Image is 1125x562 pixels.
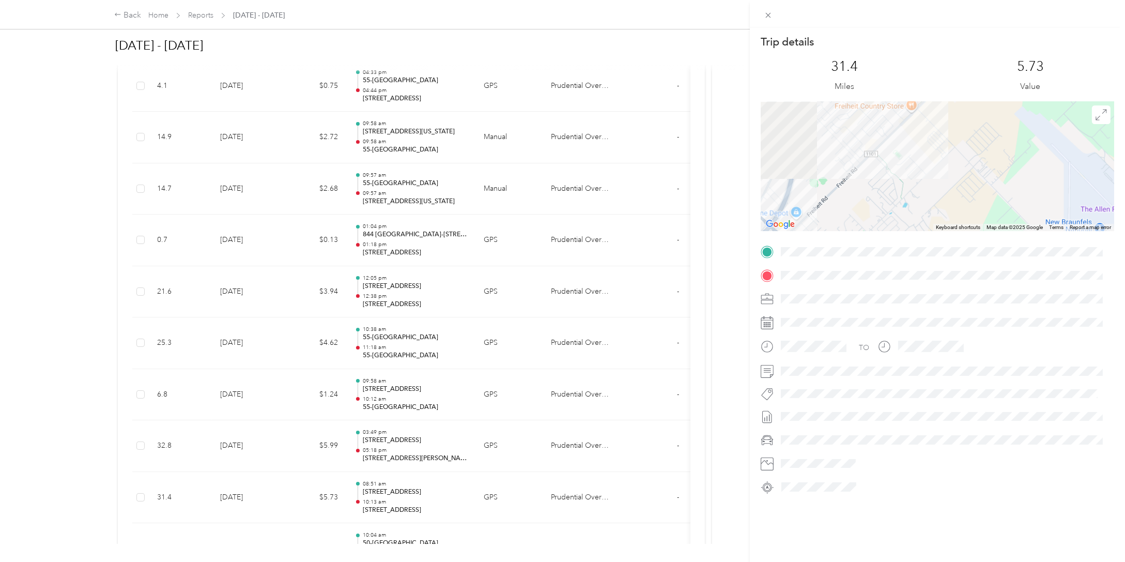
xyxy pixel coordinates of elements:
a: Terms (opens in new tab) [1049,224,1064,230]
p: Value [1020,80,1040,93]
a: Open this area in Google Maps (opens a new window) [763,218,797,231]
p: Trip details [761,35,814,49]
div: TO [859,342,869,353]
iframe: Everlance-gr Chat Button Frame [1067,504,1125,562]
button: Keyboard shortcuts [936,224,980,231]
p: Miles [835,80,855,93]
span: Map data ©2025 Google [987,224,1043,230]
a: Report a map error [1070,224,1111,230]
p: 31.4 [831,58,858,75]
img: Google [763,218,797,231]
p: 5.73 [1017,58,1044,75]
